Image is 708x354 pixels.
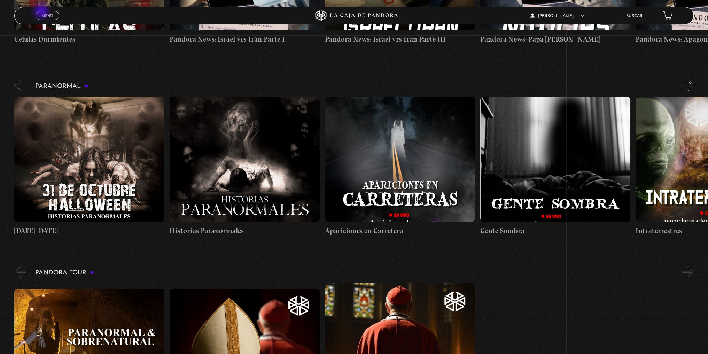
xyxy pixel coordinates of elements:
a: Buscar [626,14,642,18]
h4: Pandora News: Israel vrs Irán Parte III [325,34,475,45]
a: Historias Paranormales [170,97,320,236]
button: Previous [14,266,26,278]
span: Cerrar [39,19,55,24]
span: [PERSON_NAME] [530,14,585,18]
a: [DATE] [DATE] [14,97,164,236]
h4: Células Durmientes [14,34,164,45]
h4: Pandora News: Papa [PERSON_NAME] [480,34,630,45]
span: Menu [41,14,53,18]
a: Gente Sombra [480,97,630,236]
h4: [DATE] [DATE] [14,225,164,236]
button: Next [682,266,694,278]
button: Previous [14,79,26,91]
a: View your shopping cart [663,11,672,21]
a: Apariciones en Carretera [325,97,475,236]
h4: Historias Paranormales [170,225,320,236]
button: Next [682,79,694,91]
h4: Gente Sombra [480,225,630,236]
h4: Apariciones en Carretera [325,225,475,236]
h4: Pandora News: Israel vrs Irán Parte I [170,34,320,45]
h3: Paranormal [35,83,88,90]
h3: Pandora Tour [35,269,94,276]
